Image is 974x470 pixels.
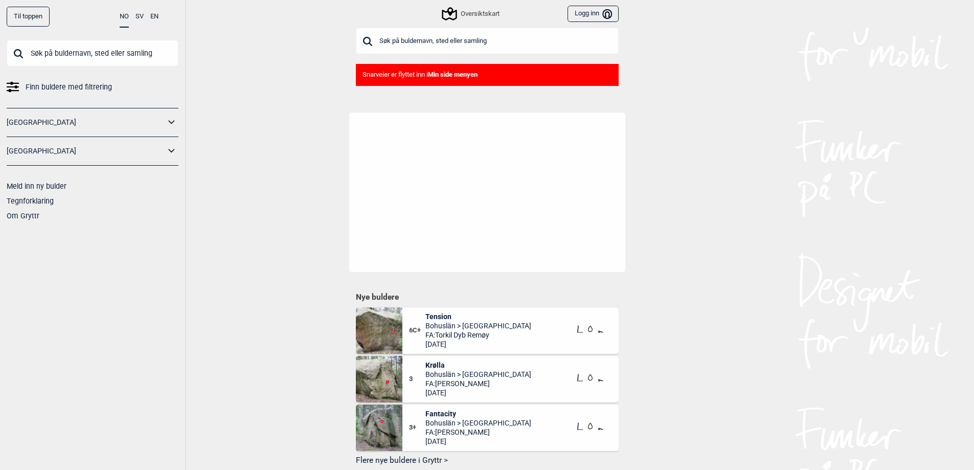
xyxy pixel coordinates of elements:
span: 6C+ [409,326,426,335]
a: Om Gryttr [7,212,39,220]
span: Bohuslän > [GEOGRAPHIC_DATA] [425,321,531,330]
div: Krolla3KrøllaBohuslän > [GEOGRAPHIC_DATA]FA:[PERSON_NAME][DATE] [356,356,619,402]
span: [DATE] [425,340,531,349]
div: Fantacity3+FantacityBohuslän > [GEOGRAPHIC_DATA]FA:[PERSON_NAME][DATE] [356,405,619,451]
img: Krolla [356,356,402,402]
a: [GEOGRAPHIC_DATA] [7,115,165,130]
b: Min side menyen [428,71,478,78]
a: Meld inn ny bulder [7,182,66,190]
a: [GEOGRAPHIC_DATA] [7,144,165,159]
img: Tension [356,307,402,354]
button: EN [150,7,158,27]
button: SV [135,7,144,27]
button: Flere nye buldere i Gryttr > [356,453,619,468]
button: Logg inn [568,6,618,23]
span: Fantacity [425,409,531,418]
span: FA: [PERSON_NAME] [425,428,531,437]
div: Tension6C+TensionBohuslän > [GEOGRAPHIC_DATA]FA:Torkil Dyb Remøy[DATE] [356,307,619,354]
h1: Nye buldere [356,292,619,302]
span: Bohuslän > [GEOGRAPHIC_DATA] [425,418,531,428]
a: Tegnforklaring [7,197,54,205]
span: Krølla [425,361,531,370]
span: Bohuslän > [GEOGRAPHIC_DATA] [425,370,531,379]
input: Søk på buldernavn, sted eller samling [356,28,619,54]
span: FA: [PERSON_NAME] [425,379,531,388]
a: Finn buldere med filtrering [7,80,178,95]
span: 3 [409,375,426,384]
span: [DATE] [425,388,531,397]
span: 3+ [409,423,426,432]
img: Fantacity [356,405,402,451]
span: Finn buldere med filtrering [26,80,112,95]
span: FA: Torkil Dyb Remøy [425,330,531,340]
div: Til toppen [7,7,50,27]
input: Søk på buldernavn, sted eller samling [7,40,178,66]
div: Snarveier er flyttet inn i [356,64,619,86]
button: NO [120,7,129,28]
span: Tension [425,312,531,321]
span: [DATE] [425,437,531,446]
div: Oversiktskart [443,8,500,20]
